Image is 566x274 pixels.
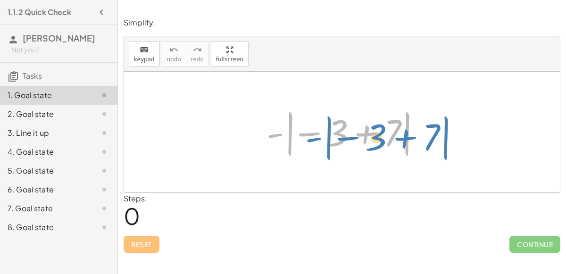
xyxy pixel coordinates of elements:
i: Task not started. [99,127,110,139]
label: Steps: [124,193,147,203]
i: Task not started. [99,90,110,101]
span: undo [167,56,181,63]
div: Not you? [11,45,110,55]
div: 3. Line it up [8,127,83,139]
i: Task not started. [99,222,110,233]
span: redo [191,56,204,63]
p: Simplify. [124,17,560,28]
div: 8. Goal state [8,222,83,233]
i: Task not started. [99,165,110,176]
i: undo [169,44,178,56]
span: [PERSON_NAME] [23,33,95,43]
i: Task not started. [99,146,110,158]
div: 4. Goal state [8,146,83,158]
div: 6. Goal state [8,184,83,195]
span: 0 [124,201,140,230]
i: Task not started. [99,203,110,214]
button: redoredo [186,41,209,66]
i: keyboard [140,44,149,56]
i: Task not started. [99,184,110,195]
h4: 1.1.2 Quick Check [8,7,71,18]
div: 1. Goal state [8,90,83,101]
i: redo [193,44,202,56]
div: 7. Goal state [8,203,83,214]
span: fullscreen [216,56,243,63]
div: 5. Goal state [8,165,83,176]
span: Tasks [23,71,42,81]
button: undoundo [162,41,186,66]
span: keypad [134,56,155,63]
button: keyboardkeypad [129,41,160,66]
button: fullscreen [211,41,249,66]
div: 2. Goal state [8,108,83,120]
i: Task not started. [99,108,110,120]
